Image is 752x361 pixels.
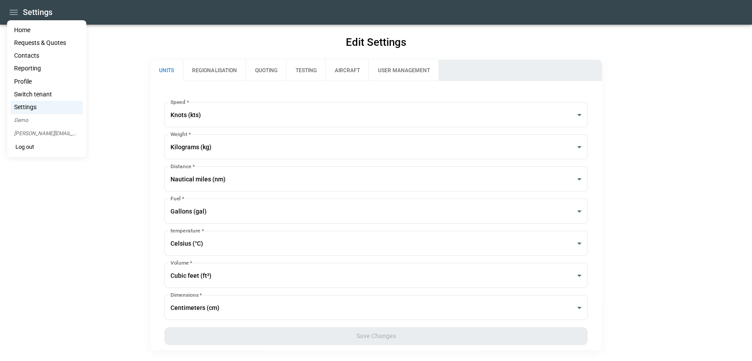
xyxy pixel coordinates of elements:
a: Requests & Quotes [11,37,83,49]
a: Reporting [11,62,83,75]
a: Home [11,24,83,37]
a: Settings [11,101,83,114]
li: Switch tenant [11,88,83,101]
button: Log out [11,140,39,154]
p: Demo [11,114,83,127]
a: Contacts [11,49,83,62]
a: Profile [11,75,83,88]
p: [PERSON_NAME][EMAIL_ADDRESS][DOMAIN_NAME] [11,127,83,140]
